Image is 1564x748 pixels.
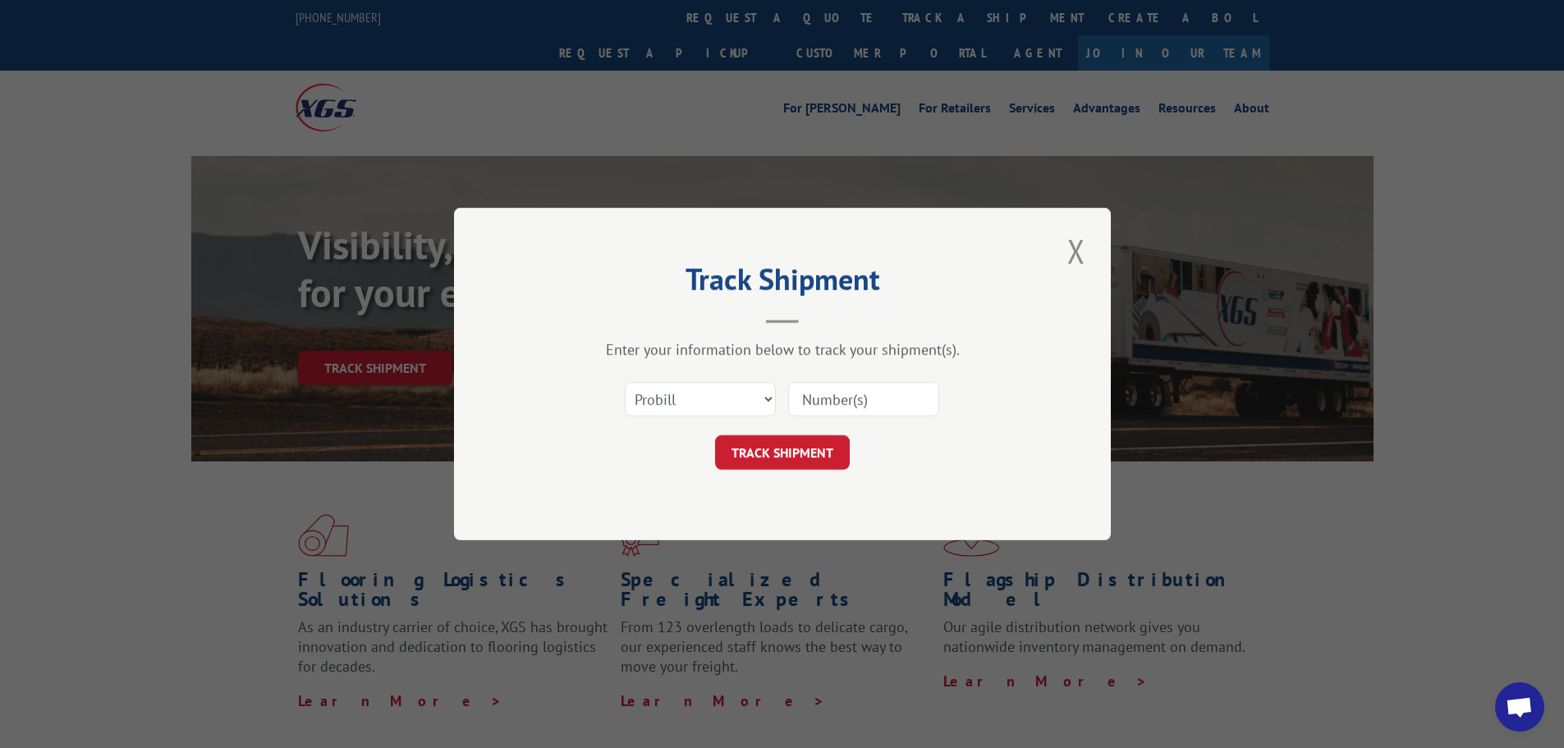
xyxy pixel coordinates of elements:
button: Close modal [1062,228,1090,273]
input: Number(s) [788,382,939,416]
div: Enter your information below to track your shipment(s). [536,340,1029,359]
button: TRACK SHIPMENT [715,435,850,470]
h2: Track Shipment [536,268,1029,299]
a: Open chat [1495,682,1544,732]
